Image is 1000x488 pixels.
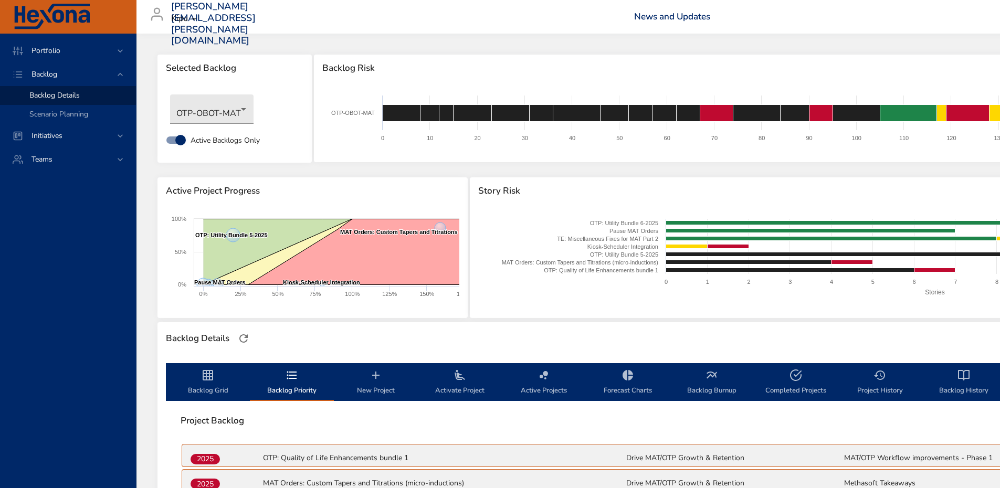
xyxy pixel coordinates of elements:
text: Pause MAT Orders [609,228,659,234]
a: News and Updates [634,10,710,23]
div: OTP-OBOT-MAT [170,94,254,124]
span: Backlog Details [29,90,80,100]
span: Backlog Burnup [676,369,748,397]
span: Active Backlogs Only [191,135,260,146]
text: Stories [925,289,945,296]
text: 175% [457,291,471,297]
text: 50% [272,291,283,297]
span: Backlog History [928,369,999,397]
span: Backlog Priority [256,369,328,397]
text: 2 [748,279,751,285]
span: Completed Projects [760,369,831,397]
span: Forecast Charts [592,369,664,397]
text: OTP: Utility Bundle 5-2025 [195,232,268,238]
text: Kiosk-Scheduler Integration [283,279,360,285]
span: Project History [844,369,915,397]
text: OTP-OBOT-MAT [331,110,375,116]
text: 75% [309,291,321,297]
text: 110 [899,135,909,141]
text: 50% [175,249,186,255]
text: 150% [419,291,434,297]
text: 80 [759,135,765,141]
text: 0 [665,279,668,285]
p: Drive MAT/OTP Growth & Retention [626,453,842,463]
span: Teams [23,154,61,164]
span: New Project [340,369,412,397]
text: TE: Miscellaneous Fixes for MAT Part 2 [557,236,659,242]
text: 3 [789,279,792,285]
text: 100% [345,291,360,297]
text: 8 [995,279,998,285]
p: OTP: Quality of Life Enhancements bundle 1 [263,453,624,463]
text: 0% [178,281,186,288]
h3: [PERSON_NAME][EMAIL_ADDRESS][PERSON_NAME][DOMAIN_NAME] [171,1,256,46]
text: 100 [851,135,861,141]
img: Hexona [13,4,91,30]
span: Selected Backlog [166,63,303,73]
text: OTP: Utility Bundle 6-2025 [590,220,658,226]
button: Refresh Page [236,331,251,346]
span: Backlog Grid [172,369,244,397]
span: Activate Project [424,369,496,397]
text: OTP: Quality of Life Enhancements bundle 1 [544,267,659,273]
text: 0 [381,135,384,141]
text: 40 [569,135,575,141]
span: Active Project Progress [166,186,459,196]
text: Pause MAT Orders [194,279,246,285]
text: 70 [711,135,717,141]
div: Backlog Details [163,330,233,347]
text: 90 [806,135,812,141]
span: Initiatives [23,131,71,141]
text: 30 [521,135,528,141]
text: MAT Orders: Custom Tapers and Titrations (micro-inductions) [340,229,510,235]
span: Backlog [23,69,66,79]
div: Kipu [171,10,201,27]
span: 2025 [191,453,220,464]
span: Active Projects [508,369,580,397]
text: 60 [664,135,670,141]
text: OTP: Utility Bundle 5-2025 [590,251,658,258]
text: 100% [172,216,186,222]
text: 7 [954,279,957,285]
text: 4 [830,279,833,285]
text: 25% [235,291,246,297]
text: Kiosk-Scheduler Integration [587,243,658,250]
text: 0% [199,291,208,297]
text: MAT Orders: Custom Tapers and Titrations (micro-inductions) [502,259,658,266]
span: Portfolio [23,46,69,56]
text: 1 [706,279,709,285]
text: 10 [427,135,433,141]
text: 125% [382,291,397,297]
text: 120 [946,135,956,141]
text: 50 [616,135,623,141]
text: 6 [913,279,916,285]
text: 5 [871,279,875,285]
text: 20 [474,135,480,141]
span: Scenario Planning [29,109,88,119]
